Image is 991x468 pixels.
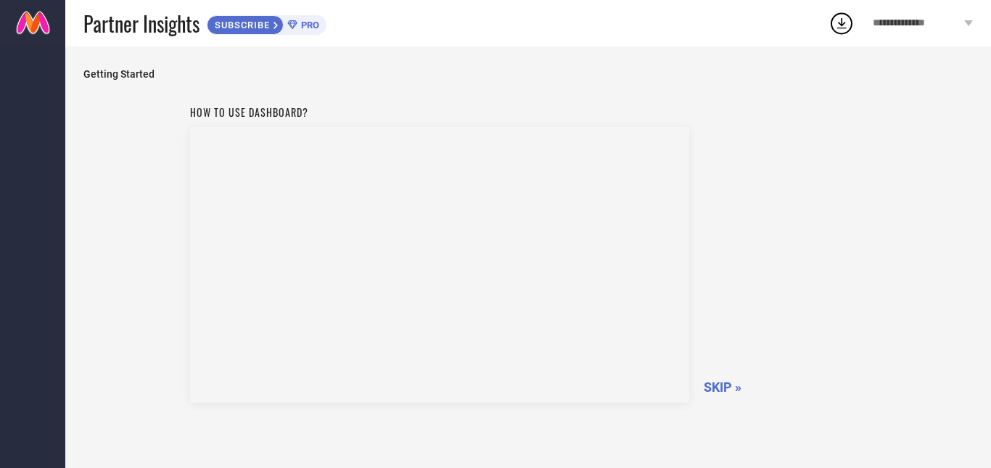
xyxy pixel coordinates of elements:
iframe: YouTube video player [190,127,689,403]
div: Open download list [828,10,855,36]
span: SKIP » [704,379,741,395]
h1: How to use dashboard? [190,104,689,120]
a: SUBSCRIBEPRO [207,12,326,35]
span: PRO [297,20,319,30]
span: SUBSCRIBE [207,20,274,30]
span: Getting Started [83,68,973,80]
span: Partner Insights [83,9,200,38]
